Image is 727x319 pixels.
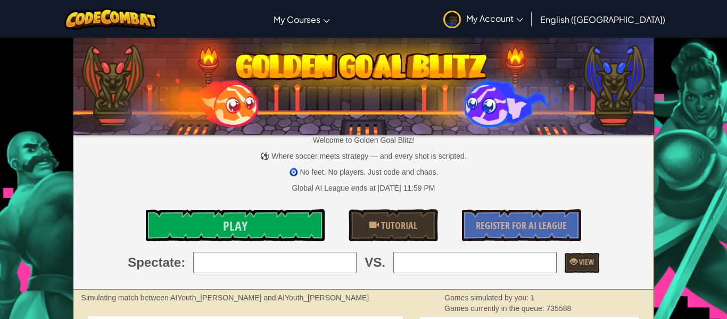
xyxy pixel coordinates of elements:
span: 735588 [547,304,572,313]
span: Play [223,217,247,234]
a: English ([GEOGRAPHIC_DATA]) [535,5,671,34]
strong: Simulating match between AIYouth_[PERSON_NAME] and AIYouth_[PERSON_NAME] [81,293,369,302]
a: My Account [438,2,528,36]
span: My Courses [274,14,320,25]
img: CodeCombat logo [64,8,158,30]
span: 1 [531,293,535,302]
p: Welcome to Golden Goal Blitz! [73,135,654,145]
span: VS. [365,253,385,272]
p: 🧿 No feet. No players. Just code and chaos. [73,167,654,177]
a: Tutorial [349,209,438,241]
a: My Courses [268,5,335,34]
span: Register for AI League [476,219,567,232]
span: Spectate [128,253,181,272]
span: View [577,257,594,267]
a: Register for AI League [462,209,581,241]
p: ⚽ Where soccer meets strategy — and every shot is scripted. [73,151,654,161]
span: English ([GEOGRAPHIC_DATA]) [540,14,665,25]
img: avatar [443,11,461,28]
span: Games currently in the queue: [444,304,546,313]
img: Golden Goal [73,34,654,135]
span: My Account [466,13,523,24]
span: Tutorial [379,219,417,232]
span: : [181,253,185,272]
span: Games simulated by you: [444,293,531,302]
div: Global AI League ends at [DATE] 11:59 PM [292,183,435,193]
